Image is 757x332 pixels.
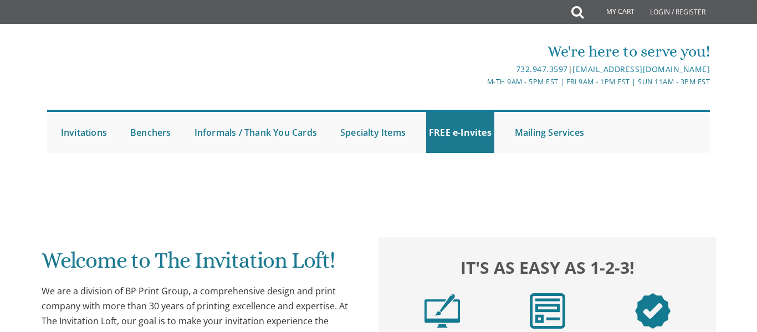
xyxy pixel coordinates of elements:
a: Benchers [127,112,174,153]
h1: Welcome to The Invitation Loft! [42,248,357,281]
img: step1.png [424,293,460,329]
img: step2.png [530,293,565,329]
h2: It's as easy as 1-2-3! [390,255,705,279]
a: Informals / Thank You Cards [192,112,320,153]
div: We're here to serve you! [269,40,710,63]
a: 732.947.3597 [516,64,568,74]
a: FREE e-Invites [426,112,494,153]
div: M-Th 9am - 5pm EST | Fri 9am - 1pm EST | Sun 11am - 3pm EST [269,76,710,88]
a: [EMAIL_ADDRESS][DOMAIN_NAME] [572,64,710,74]
a: Mailing Services [512,112,587,153]
div: | [269,63,710,76]
a: Invitations [58,112,110,153]
a: My Cart [582,1,642,23]
a: Specialty Items [337,112,408,153]
img: step3.png [635,293,671,329]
